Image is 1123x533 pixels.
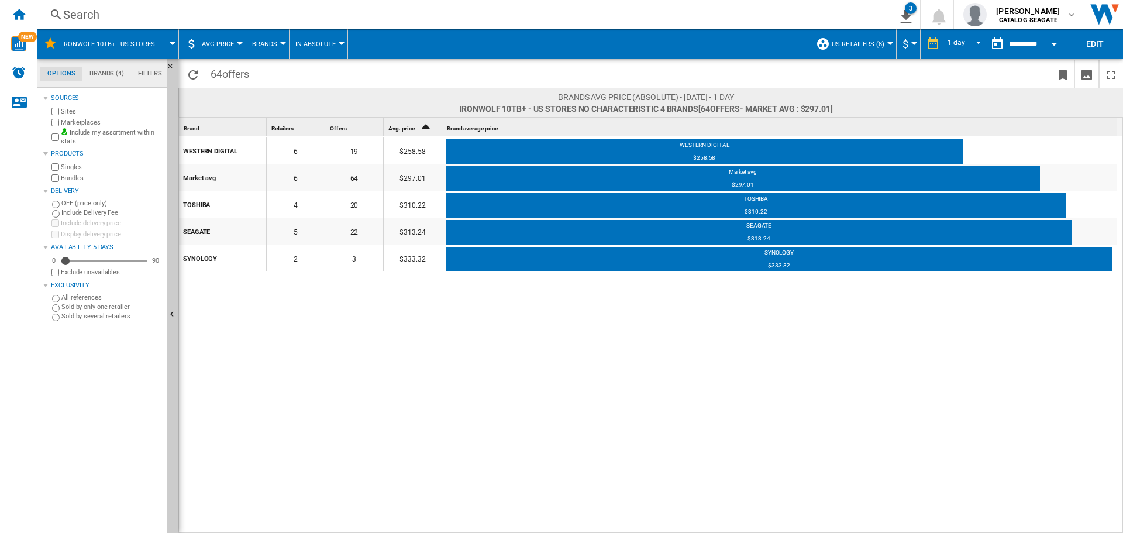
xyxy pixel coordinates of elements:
[222,68,249,80] span: offers
[52,201,60,208] input: OFF (price only)
[61,255,147,267] md-slider: Availability
[269,118,325,136] div: Sort None
[832,40,884,48] span: US Retailers (8)
[325,218,383,245] div: 22
[902,29,914,59] button: $
[149,256,162,265] div: 90
[267,164,325,191] div: 6
[1043,32,1065,53] button: Open calendar
[202,29,240,59] button: AVG Price
[416,125,435,132] span: Sort Ascending
[459,103,833,115] span: IronWolf 10TB+ - US Stores No characteristic 4 brands
[183,138,266,163] div: WESTERN DIGITAL
[61,293,162,302] label: All references
[40,67,82,81] md-tab-item: Options
[384,137,442,164] div: $258.58
[51,94,162,103] div: Sources
[12,66,26,80] img: alerts-logo.svg
[384,245,442,271] div: $333.32
[181,118,266,136] div: Sort None
[18,32,37,42] span: NEW
[328,118,383,136] div: Offers Sort None
[51,187,162,196] div: Delivery
[446,181,1040,192] div: $297.01
[61,118,162,127] label: Marketplaces
[61,230,162,239] label: Display delivery price
[446,168,1040,180] div: Market avg
[384,191,442,218] div: $310.22
[63,6,856,23] div: Search
[52,295,60,302] input: All references
[184,125,199,132] span: Brand
[11,36,26,51] img: wise-card.svg
[51,119,59,126] input: Marketplaces
[183,192,266,216] div: TOSHIBA
[446,154,963,166] div: $258.58
[252,29,283,59] button: Brands
[267,218,325,245] div: 5
[963,3,987,26] img: profile.jpg
[710,104,740,114] span: offers
[61,312,162,321] label: Sold by several retailers
[62,40,155,48] span: IronWolf 10TB+ - US Stores
[61,199,162,208] label: OFF (price only)
[445,118,1117,136] div: Brand average price Sort None
[897,29,921,59] md-menu: Currency
[52,210,60,218] input: Include Delivery Fee
[446,249,1112,260] div: SYNOLOGY
[61,208,162,217] label: Include Delivery Fee
[948,39,965,47] div: 1 day
[698,104,833,114] span: [64 ]
[202,40,234,48] span: AVG Price
[446,222,1072,233] div: SEAGATE
[295,40,336,48] span: In Absolute
[384,218,442,245] div: $313.24
[269,118,325,136] div: Retailers Sort None
[832,29,890,59] button: US Retailers (8)
[205,60,255,85] span: 64
[51,243,162,252] div: Availability 5 Days
[740,104,831,114] span: - Market avg : $297.01
[325,137,383,164] div: 19
[325,164,383,191] div: 64
[51,108,59,115] input: Sites
[51,163,59,171] input: Singles
[183,246,266,270] div: SYNOLOGY
[446,235,1072,246] div: $313.24
[386,118,442,136] div: Avg. price Sort Ascending
[1100,60,1123,88] button: Maximize
[181,118,266,136] div: Brand Sort None
[51,149,162,159] div: Products
[185,29,240,59] div: AVG Price
[1051,60,1074,88] button: Bookmark this report
[61,268,162,277] label: Exclude unavailables
[459,91,833,103] span: Brands AVG price (absolute) - [DATE] - 1 day
[905,2,917,14] div: 3
[446,208,1066,219] div: $310.22
[447,125,498,132] span: Brand average price
[325,245,383,271] div: 3
[816,29,890,59] div: US Retailers (8)
[61,219,162,228] label: Include delivery price
[446,141,963,153] div: WESTERN DIGITAL
[52,314,60,321] input: Sold by several retailers
[388,125,415,132] span: Avg. price
[295,29,342,59] button: In Absolute
[384,164,442,191] div: $297.01
[328,118,383,136] div: Sort None
[267,137,325,164] div: 6
[999,16,1057,24] b: CATALOG SEAGATE
[61,302,162,311] label: Sold by only one retailer
[1072,33,1118,54] button: Edit
[252,40,277,48] span: Brands
[61,163,162,171] label: Singles
[996,5,1060,17] span: [PERSON_NAME]
[946,35,986,54] md-select: REPORTS.WIZARD.STEPS.REPORT.STEPS.REPORT_OPTIONS.PERIOD: 1 day
[131,67,169,81] md-tab-item: Filters
[267,191,325,218] div: 4
[181,60,205,88] button: Reload
[51,231,59,238] input: Display delivery price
